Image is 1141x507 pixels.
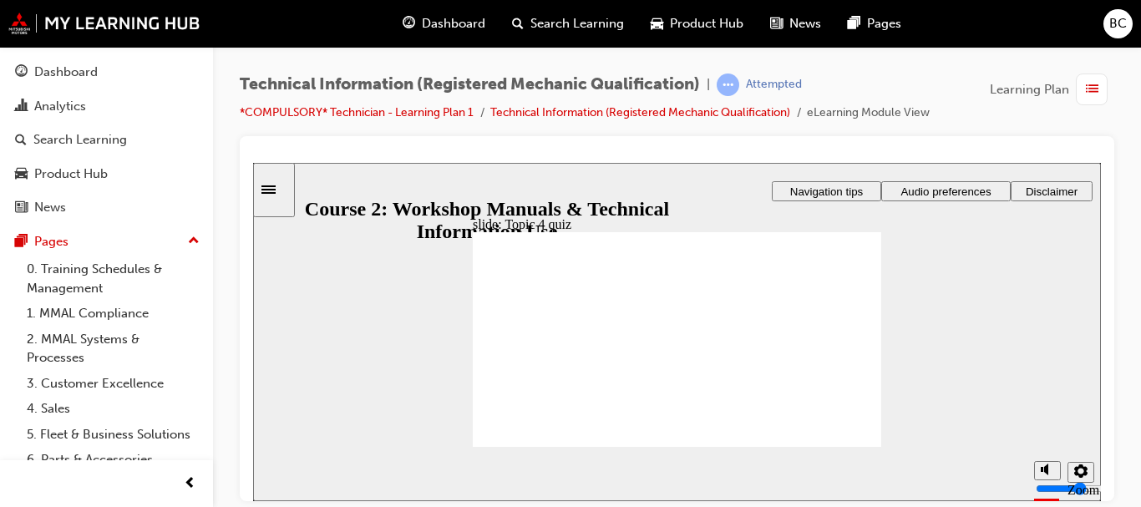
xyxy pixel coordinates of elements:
span: guage-icon [403,13,415,34]
a: Product Hub [7,159,206,190]
span: Disclaimer [773,23,824,35]
span: prev-icon [184,474,196,494]
span: Navigation tips [537,23,610,35]
a: 4. Sales [20,396,206,422]
a: *COMPULSORY* Technician - Learning Plan 1 [240,105,474,119]
a: 0. Training Schedules & Management [20,256,206,301]
span: up-icon [188,231,200,252]
a: Analytics [7,91,206,122]
button: Settings [814,299,841,320]
a: car-iconProduct Hub [637,7,757,41]
span: pages-icon [848,13,860,34]
button: Pages [7,226,206,257]
a: Dashboard [7,57,206,88]
button: BC [1103,9,1133,38]
span: search-icon [15,133,27,148]
button: DashboardAnalyticsSearch LearningProduct HubNews [7,53,206,226]
span: car-icon [651,13,663,34]
a: Search Learning [7,124,206,155]
a: news-iconNews [757,7,834,41]
button: Audio preferences [628,18,758,38]
span: Learning Plan [990,80,1069,99]
div: Analytics [34,97,86,116]
span: Technical Information (Registered Mechanic Qualification) [240,75,700,94]
a: guage-iconDashboard [389,7,499,41]
span: Pages [867,14,901,33]
button: Navigation tips [519,18,628,38]
div: Attempted [746,77,802,93]
input: volume [783,319,890,332]
img: mmal [8,13,200,34]
a: 5. Fleet & Business Solutions [20,422,206,448]
span: learningRecordVerb_ATTEMPT-icon [717,74,739,96]
span: Search Learning [530,14,624,33]
span: Product Hub [670,14,743,33]
span: news-icon [770,13,783,34]
a: Technical Information (Registered Mechanic Qualification) [490,105,790,119]
button: Disclaimer [758,18,839,38]
label: Zoom to fit [814,320,846,364]
span: car-icon [15,167,28,182]
a: 3. Customer Excellence [20,371,206,397]
div: Dashboard [34,63,98,82]
span: BC [1109,14,1127,33]
span: search-icon [512,13,524,34]
a: 1. MMAL Compliance [20,301,206,327]
div: Search Learning [33,130,127,150]
button: Learning Plan [990,74,1114,105]
span: pages-icon [15,235,28,250]
span: Dashboard [422,14,485,33]
span: guage-icon [15,65,28,80]
li: eLearning Module View [807,104,930,123]
div: News [34,198,66,217]
a: 2. MMAL Systems & Processes [20,327,206,371]
div: misc controls [773,284,839,338]
span: news-icon [15,200,28,215]
a: pages-iconPages [834,7,915,41]
button: Mute (Ctrl+Alt+M) [781,298,808,317]
span: Audio preferences [647,23,738,35]
div: Product Hub [34,165,108,184]
div: Pages [34,232,68,251]
a: 6. Parts & Accessories [20,447,206,473]
span: News [789,14,821,33]
span: chart-icon [15,99,28,114]
a: search-iconSearch Learning [499,7,637,41]
span: list-icon [1086,79,1098,100]
a: News [7,192,206,223]
span: | [707,75,710,94]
